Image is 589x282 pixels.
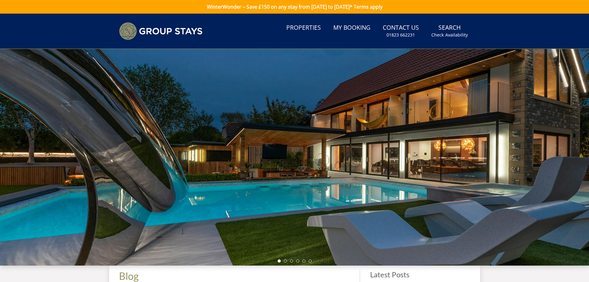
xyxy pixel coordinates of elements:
[284,21,323,35] a: Properties
[386,32,415,38] small: 01823 662231
[331,21,373,35] a: My Booking
[431,32,468,38] small: Check Availability
[119,270,139,282] a: Blog
[119,22,203,40] img: Group Stays
[429,21,470,41] a: SearchCheck Availability
[380,21,421,41] a: Contact Us01823 662231
[370,270,409,279] a: Latest Posts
